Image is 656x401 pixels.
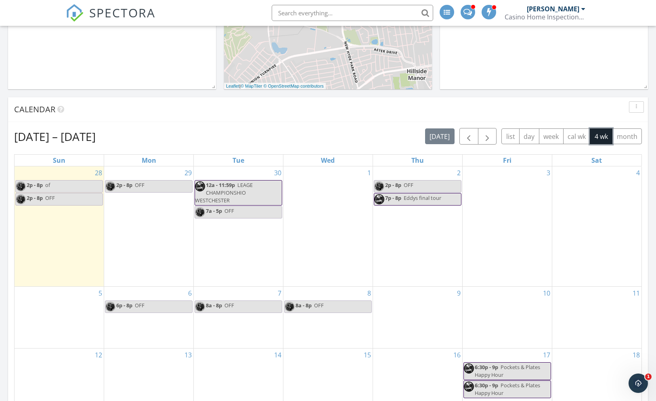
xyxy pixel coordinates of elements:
[89,4,155,21] span: SPECTORA
[362,349,373,361] a: Go to October 15, 2025
[539,128,564,144] button: week
[183,349,193,361] a: Go to October 13, 2025
[452,349,462,361] a: Go to October 16, 2025
[241,84,262,88] a: © MapTiler
[285,302,295,312] img: photo_apr_21_2024__8_27_13_am.jpg
[475,363,540,378] span: Pockets & Plates Happy Hour
[283,286,373,348] td: Go to October 8, 2025
[519,128,539,144] button: day
[612,128,642,144] button: month
[135,181,145,189] span: OFF
[116,302,132,309] span: 6p - 8p
[272,5,433,21] input: Search everything...
[45,194,55,202] span: OFF
[195,302,205,312] img: photo_apr_21_2024__8_27_13_am.jpg
[116,181,132,189] span: 2p - 8p
[206,181,235,189] span: 12a - 11:59p
[104,286,194,348] td: Go to October 6, 2025
[590,128,612,144] button: 4 wk
[195,181,205,191] img: profile.jpg
[231,155,246,166] a: Tuesday
[15,166,104,286] td: Go to September 28, 2025
[373,166,462,286] td: Go to October 2, 2025
[541,349,552,361] a: Go to October 17, 2025
[404,181,413,189] span: OFF
[195,181,253,204] span: LEAGE CHAMPIONSHIO WESTCHESTER
[635,166,641,179] a: Go to October 4, 2025
[425,128,455,144] button: [DATE]
[645,374,652,380] span: 1
[455,287,462,300] a: Go to October 9, 2025
[552,286,641,348] td: Go to October 11, 2025
[272,166,283,179] a: Go to September 30, 2025
[206,302,222,309] span: 8a - 8p
[478,128,497,145] button: Next
[206,207,222,214] span: 7a - 5p
[224,83,326,90] div: |
[410,155,425,166] a: Thursday
[104,166,194,286] td: Go to September 29, 2025
[527,5,579,13] div: [PERSON_NAME]
[51,155,67,166] a: Sunday
[105,181,115,191] img: photo_apr_21_2024__8_27_13_am.jpg
[93,166,104,179] a: Go to September 28, 2025
[45,181,50,189] span: of
[195,207,205,217] img: photo_apr_21_2024__8_27_13_am.jpg
[552,166,641,286] td: Go to October 4, 2025
[283,166,373,286] td: Go to October 1, 2025
[93,349,104,361] a: Go to October 12, 2025
[373,286,462,348] td: Go to October 9, 2025
[475,382,498,389] span: 6:30p - 9p
[194,166,283,286] td: Go to September 30, 2025
[224,207,234,214] span: OFF
[366,166,373,179] a: Go to October 1, 2025
[563,128,591,144] button: cal wk
[264,84,324,88] a: © OpenStreetMap contributors
[97,287,104,300] a: Go to October 5, 2025
[459,128,478,145] button: Previous
[374,194,384,204] img: profile.jpg
[183,166,193,179] a: Go to September 29, 2025
[194,286,283,348] td: Go to October 7, 2025
[385,181,401,189] span: 2p - 8p
[15,286,104,348] td: Go to October 5, 2025
[545,166,552,179] a: Go to October 3, 2025
[14,128,96,145] h2: [DATE] – [DATE]
[319,155,336,166] a: Wednesday
[224,302,234,309] span: OFF
[187,287,193,300] a: Go to October 6, 2025
[226,84,239,88] a: Leaflet
[66,4,84,22] img: The Best Home Inspection Software - Spectora
[385,194,401,202] span: 7p - 8p
[475,382,540,397] span: Pockets & Plates Happy Hour
[27,181,43,189] span: 2p - 8p
[135,302,145,309] span: OFF
[140,155,158,166] a: Monday
[404,194,441,202] span: Eddys final tour
[16,181,26,191] img: photo_apr_21_2024__8_27_13_am.jpg
[462,286,552,348] td: Go to October 10, 2025
[105,302,115,312] img: photo_apr_21_2024__8_27_13_am.jpg
[631,287,641,300] a: Go to October 11, 2025
[14,104,55,115] span: Calendar
[27,194,43,202] span: 2p - 8p
[374,181,384,191] img: photo_apr_21_2024__8_27_13_am.jpg
[464,363,474,374] img: profile.jpg
[366,287,373,300] a: Go to October 8, 2025
[631,349,641,361] a: Go to October 18, 2025
[541,287,552,300] a: Go to October 10, 2025
[16,194,26,204] img: photo_apr_21_2024__8_27_13_am.jpg
[314,302,324,309] span: OFF
[462,166,552,286] td: Go to October 3, 2025
[505,13,585,21] div: Casino Home Inspections LLC
[276,287,283,300] a: Go to October 7, 2025
[272,349,283,361] a: Go to October 14, 2025
[629,374,648,393] iframe: Intercom live chat
[464,382,474,392] img: profile.jpg
[475,363,498,371] span: 6:30p - 9p
[66,11,155,28] a: SPECTORA
[501,155,513,166] a: Friday
[296,302,312,309] span: 8a - 8p
[455,166,462,179] a: Go to October 2, 2025
[501,128,520,144] button: list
